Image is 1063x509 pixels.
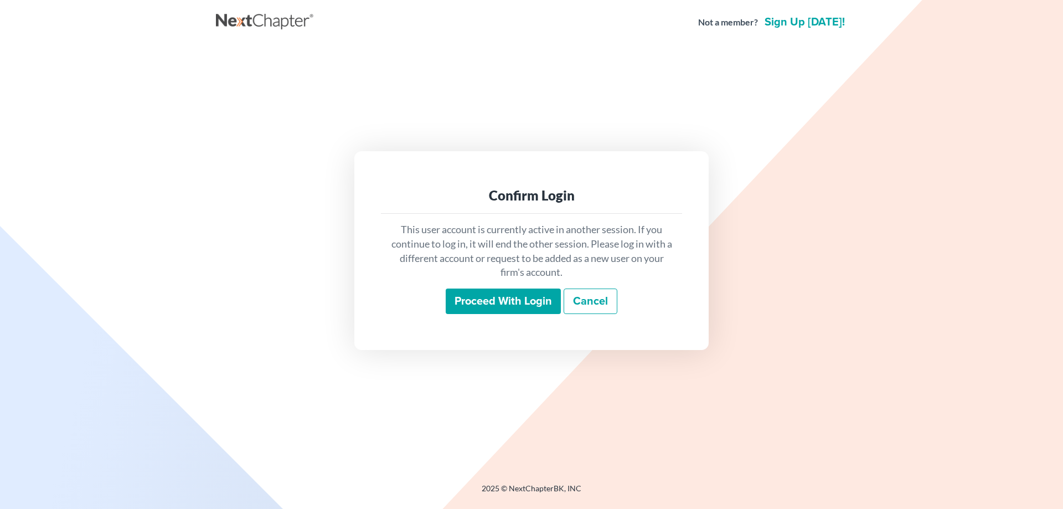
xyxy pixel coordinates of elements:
[564,289,617,314] a: Cancel
[698,16,758,29] strong: Not a member?
[446,289,561,314] input: Proceed with login
[390,223,673,280] p: This user account is currently active in another session. If you continue to log in, it will end ...
[216,483,847,503] div: 2025 © NextChapterBK, INC
[390,187,673,204] div: Confirm Login
[762,17,847,28] a: Sign up [DATE]!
